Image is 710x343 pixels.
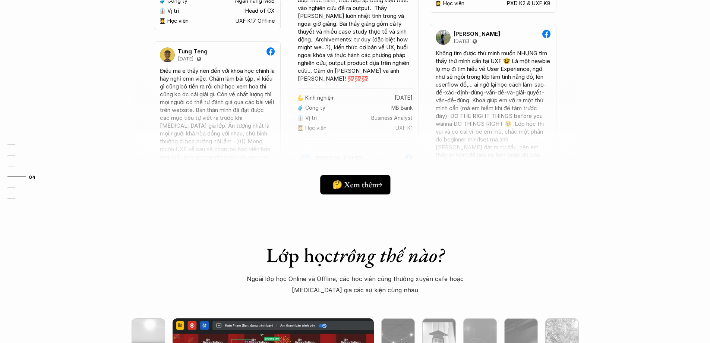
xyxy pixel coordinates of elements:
[178,56,193,62] p: [DATE]
[333,242,444,268] em: trông thế nào?
[245,8,275,14] p: Head of CX
[159,8,165,14] p: 👔
[225,243,485,267] h1: Lớp học
[159,18,165,24] p: 👩‍🎓
[320,175,390,194] a: 🤔 Xem thêm
[435,0,441,7] p: 👩‍🎓
[167,8,179,14] p: Vị trí
[430,24,556,269] a: [PERSON_NAME][DATE]Không tìm được thứ mình muốn NHƯNG tìm thấy thứ mình cần tại UXF 🤓 Là một newb...
[436,49,550,214] div: Không tìm được thứ mình muốn NHƯNG tìm thấy thứ mình cần tại UXF 🤓 Là một newbie lọ mọ đi tìm hiể...
[236,18,275,24] p: UXF K17 Offline
[7,172,43,181] a: 04
[507,0,550,7] p: PXD K2 & UXF K8
[160,67,275,169] div: Điều mà e thấy nên đến với khóa học chính là hãy nghỉ cmn việc. Chăm làm bài tập, vì kiểu gì cũng...
[332,180,378,190] h5: 🤔 Xem thêm
[167,18,189,24] p: Học viên
[454,31,500,37] p: [PERSON_NAME]
[443,0,464,7] p: Học viên
[242,273,468,296] p: Ngoài lớp học Online và Offline, các học viên cũng thường xuyên cafe hoặc [MEDICAL_DATA] gia các ...
[29,174,35,180] strong: 04
[178,48,208,55] p: Tung Teng
[454,38,469,44] p: [DATE]
[154,41,281,224] a: Tung Teng[DATE]Điều mà e thấy nên đến với khóa học chính là hãy nghỉ cmn việc. Chăm làm bài tập, ...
